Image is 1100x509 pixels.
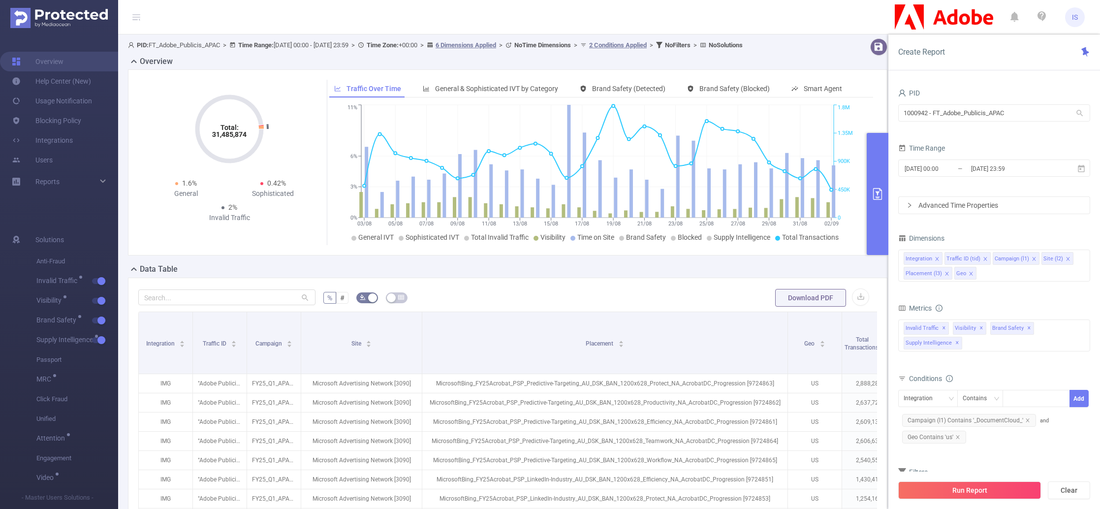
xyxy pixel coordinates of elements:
[36,409,118,429] span: Unified
[36,336,96,343] span: Supply Intelligence
[267,179,286,187] span: 0.42%
[936,305,943,312] i: icon: info-circle
[139,451,192,470] p: IMG
[301,489,422,508] p: Microsoft Advertising Network [3090]
[139,489,192,508] p: IMG
[540,233,566,241] span: Visibility
[782,233,839,241] span: Total Transactions
[140,263,178,275] h2: Data Table
[146,340,176,347] span: Integration
[138,289,315,305] input: Search...
[842,393,896,412] p: 2,637,722
[970,162,1050,175] input: End date
[388,221,403,227] tspan: 05/08
[496,41,505,49] span: >
[301,451,422,470] p: Microsoft Advertising Network [3090]
[775,289,846,307] button: Download PDF
[904,162,983,175] input: Start date
[955,435,960,440] i: icon: close
[788,393,842,412] p: US
[699,85,770,93] span: Brand Safety (Blocked)
[902,431,966,444] span: Geo Contains 'us'
[907,202,912,208] i: icon: right
[626,233,666,241] span: Brand Safety
[334,85,341,92] i: icon: line-chart
[898,47,945,57] span: Create Report
[247,489,301,508] p: FY25_Q1_APAC_DocumentCloud_AcrobatsGotIt_Consideration_Discover_NA_P34208_NA [260685]
[904,337,962,350] span: Supply Intelligence
[514,41,571,49] b: No Time Dimensions
[606,221,621,227] tspan: 19/08
[983,256,988,262] i: icon: close
[824,221,839,227] tspan: 02/09
[139,432,192,450] p: IMG
[804,85,842,93] span: Smart Agent
[358,233,394,241] span: General IVT
[842,470,896,489] p: 1,430,415
[906,253,932,265] div: Integration
[948,396,954,403] i: icon: down
[357,221,372,227] tspan: 03/08
[956,267,966,280] div: Geo
[229,189,316,199] div: Sophisticated
[301,393,422,412] p: Microsoft Advertising Network [3090]
[589,41,647,49] u: 2 Conditions Applied
[995,253,1029,265] div: Campaign (l1)
[788,432,842,450] p: US
[1066,256,1070,262] i: icon: close
[247,413,301,431] p: FY25_Q1_APAC_DocumentCloud_AcrobatsGotIt_Consideration_Discover_NA_P34208_NA [260685]
[898,468,928,476] span: Filters
[36,252,118,271] span: Anti-Fraud
[819,339,825,342] i: icon: caret-up
[193,413,247,431] p: "Adobe Publicis APAC" [27142]
[417,41,427,49] span: >
[842,432,896,450] p: 2,606,634
[231,339,237,342] i: icon: caret-up
[255,340,283,347] span: Campaign
[691,41,700,49] span: >
[1027,322,1031,334] span: ✕
[35,172,60,191] a: Reports
[898,481,1041,499] button: Run Report
[12,71,91,91] a: Help Center (New)
[700,221,714,227] tspan: 25/08
[904,322,949,335] span: Invalid Traffic
[898,144,945,152] span: Time Range
[618,339,624,345] div: Sort
[898,89,920,97] span: PID
[618,339,624,342] i: icon: caret-up
[137,41,149,49] b: PID:
[12,52,63,71] a: Overview
[838,215,841,221] tspan: 0
[1025,418,1030,423] i: icon: close
[955,337,959,349] span: ✕
[327,294,332,302] span: %
[906,267,942,280] div: Placement (l3)
[788,374,842,393] p: US
[647,41,656,49] span: >
[990,322,1034,335] span: Brand Safety
[238,41,274,49] b: Time Range:
[842,451,896,470] p: 2,540,551
[12,150,53,170] a: Users
[513,221,527,227] tspan: 13/08
[186,213,273,223] div: Invalid Traffic
[193,432,247,450] p: "Adobe Publicis APAC" [27142]
[592,85,665,93] span: Brand Safety (Detected)
[231,343,237,346] i: icon: caret-down
[36,389,118,409] span: Click Fraud
[898,89,906,97] i: icon: user
[247,451,301,470] p: FY25_Q1_APAC_DocumentCloud_AcrobatsGotIt_Consideration_Discover_NA_P34208_NA [260685]
[577,233,614,241] span: Time on Site
[340,294,345,302] span: #
[179,339,185,345] div: Sort
[422,374,787,393] p: MicrosoftBing_FY25Acrobat_PSP_Predictive-Targeting_AU_DSK_BAN_1200x628_Protect_NA_AcrobatDC_Progr...
[838,105,850,111] tspan: 1.8M
[793,221,807,227] tspan: 31/08
[360,294,366,300] i: icon: bg-colors
[203,340,228,347] span: Traffic ID
[668,221,683,227] tspan: 23/08
[286,339,292,345] div: Sort
[979,322,983,334] span: ✕
[193,374,247,393] p: "Adobe Publicis APAC" [27142]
